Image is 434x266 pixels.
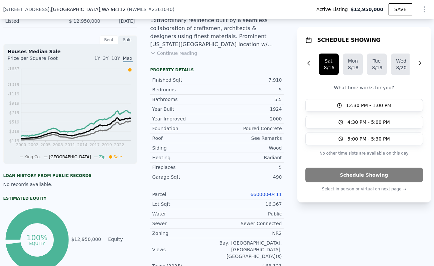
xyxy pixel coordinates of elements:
span: 4:30 PM - 5:00 PM [347,119,390,125]
button: Mon8/18 [343,54,363,75]
div: Water [152,210,217,217]
div: Siding [152,145,217,151]
div: See Remarks [217,135,282,142]
tspan: $919 [9,101,19,106]
h1: SCHEDULE SHOWING [317,36,381,44]
div: Sale [118,35,137,44]
div: Heating [152,154,217,161]
div: Garage Sqft [152,174,217,180]
td: Equity [107,236,137,243]
tspan: 2014 [77,143,88,147]
div: 1924 [217,106,282,112]
button: Continue reading [150,50,197,57]
p: What time works for you? [305,84,423,91]
tspan: 2022 [114,143,124,147]
div: Price per Square Foot [8,55,70,66]
span: $ 12,950,000 [69,18,100,24]
div: Sewer Connected [217,220,282,227]
div: Zoning [152,230,217,237]
span: Max [123,56,133,62]
span: 12:30 PM - 1:00 PM [346,102,392,109]
span: Zip [99,155,105,159]
tspan: $119 [9,139,19,143]
div: 8/19 [372,64,382,71]
tspan: $1119 [6,92,19,96]
tspan: 2017 [89,143,100,147]
span: 1Y [94,56,100,61]
p: Select in person or virtual on next page → [305,185,423,193]
tspan: $1657 [6,67,19,71]
div: Listed [5,18,64,24]
span: 5:00 PM - 5:30 PM [347,136,390,142]
div: 490 [217,174,282,180]
div: ( ) [127,6,174,13]
div: Fireplaces [152,164,217,171]
div: Roof [152,135,217,142]
div: Wood [217,145,282,151]
div: 8/16 [324,64,333,71]
span: , WA 98112 [100,7,126,12]
span: # 2361040 [148,7,173,12]
div: 7,910 [217,77,282,83]
button: 12:30 PM - 1:00 PM [305,99,423,112]
div: Bay, [GEOGRAPHIC_DATA], [GEOGRAPHIC_DATA], [GEOGRAPHIC_DATA](s) [217,240,282,260]
div: 16,367 [217,201,282,207]
div: Views [152,246,217,253]
div: Houses Median Sale [8,48,133,55]
span: , [GEOGRAPHIC_DATA] [49,6,126,13]
tspan: 2019 [102,143,112,147]
span: 10Y [111,56,120,61]
div: 5 [217,164,282,171]
button: SAVE [389,3,412,15]
div: Loan history from public records [3,173,137,178]
button: 4:30 PM - 5:00 PM [305,116,423,128]
tspan: $319 [9,129,19,134]
div: Bathrooms [152,96,217,103]
span: Active Listing [316,6,350,13]
div: No records available. [3,181,137,188]
span: 3Y [103,56,109,61]
div: Estimated Equity [3,196,137,201]
tspan: 2008 [52,143,63,147]
div: Extraordinary residence built by a seamless collaboration of craftsmen, architects & designers us... [150,16,284,49]
button: Schedule Showing [305,168,423,182]
div: Sewer [152,220,217,227]
div: Parcel [152,191,217,198]
div: Sat [324,58,333,64]
button: Sat8/16 [319,54,339,75]
tspan: 2002 [28,143,38,147]
div: [DATE] [106,18,135,24]
button: Wed8/20 [391,54,411,75]
tspan: 2005 [40,143,51,147]
div: Lot Sqft [152,201,217,207]
button: Show Options [418,3,431,16]
div: Mon [348,58,357,64]
p: No other time slots are available on this day [305,149,423,157]
tspan: equity [29,241,45,246]
div: Property details [150,67,284,73]
tspan: 100% [27,234,48,242]
div: Wed [396,58,406,64]
span: NWMLS [129,7,147,12]
div: Radiant [217,154,282,161]
tspan: 2000 [16,143,26,147]
div: 5 [217,86,282,93]
a: 660000-0411 [250,192,282,197]
span: [STREET_ADDRESS] [3,6,50,13]
tspan: $519 [9,120,19,124]
div: Rent [100,35,118,44]
span: King Co. [24,155,41,159]
div: 8/20 [396,64,406,71]
span: Sale [114,155,122,159]
div: Foundation [152,125,217,132]
div: NR2 [217,230,282,237]
div: Public [217,210,282,217]
div: Finished Sqft [152,77,217,83]
tspan: 2011 [65,143,75,147]
div: Tue [372,58,382,64]
div: 5.5 [217,96,282,103]
button: Tue8/19 [367,54,387,75]
td: $12,950,000 [71,236,101,243]
div: 8/18 [348,64,357,71]
div: Year Built [152,106,217,112]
